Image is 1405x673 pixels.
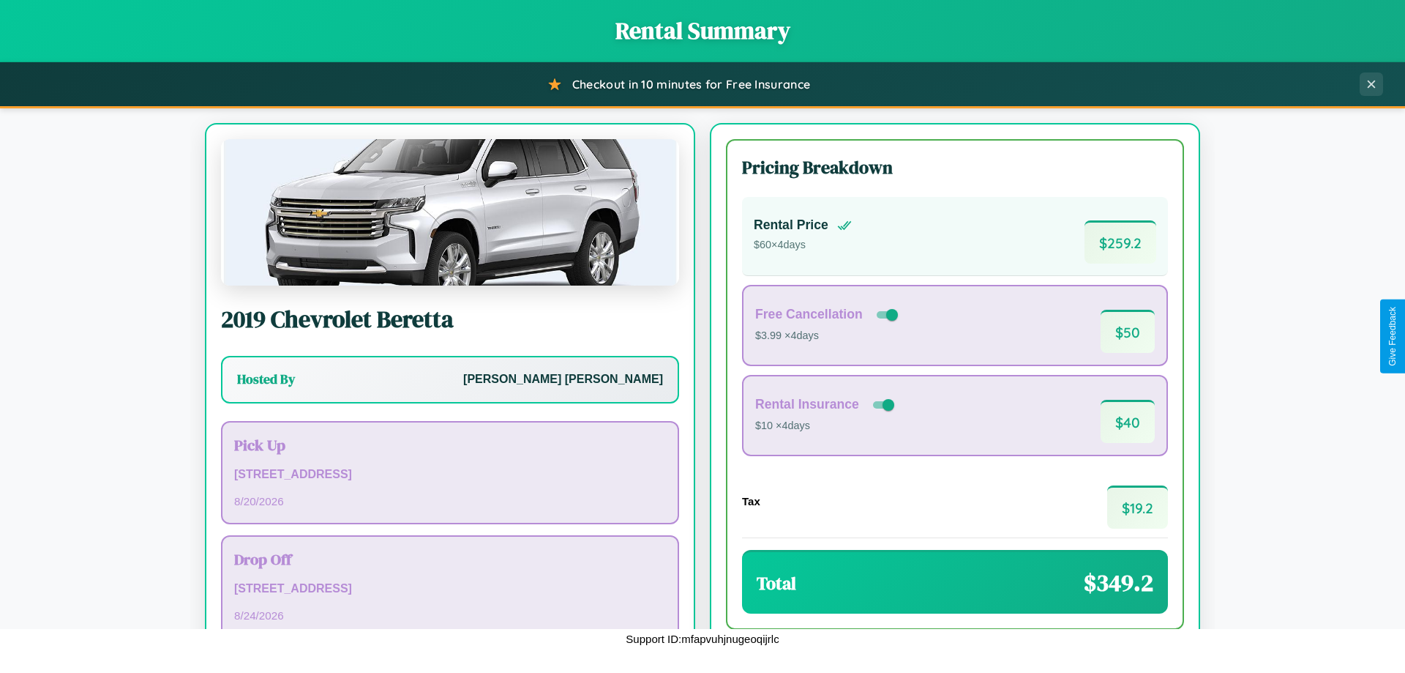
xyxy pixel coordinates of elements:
[234,464,666,486] p: [STREET_ADDRESS]
[1084,220,1156,264] span: $ 259.2
[755,397,859,412] h4: Rental Insurance
[757,571,796,595] h3: Total
[234,491,666,511] p: 8 / 20 / 2026
[1084,567,1153,599] span: $ 349.2
[755,307,863,322] h4: Free Cancellation
[463,369,663,390] p: [PERSON_NAME] [PERSON_NAME]
[1101,400,1155,443] span: $ 40
[1387,307,1398,366] div: Give Feedback
[742,155,1168,179] h3: Pricing Breakdown
[755,327,901,346] p: $3.99 × 4 days
[234,549,666,570] h3: Drop Off
[755,417,897,436] p: $10 × 4 days
[237,371,295,388] h3: Hosted By
[234,434,666,456] h3: Pick Up
[221,303,679,335] h2: 2019 Chevrolet Beretta
[1107,486,1168,529] span: $ 19.2
[626,629,779,649] p: Support ID: mfapvuhjnugeoqijrlc
[234,606,666,625] p: 8 / 24 / 2026
[754,217,828,233] h4: Rental Price
[234,579,666,600] p: [STREET_ADDRESS]
[221,139,679,286] img: Chevrolet Beretta
[754,236,852,255] p: $ 60 × 4 days
[572,77,810,92] span: Checkout in 10 minutes for Free Insurance
[1101,310,1155,353] span: $ 50
[742,495,760,507] h4: Tax
[15,15,1390,47] h1: Rental Summary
